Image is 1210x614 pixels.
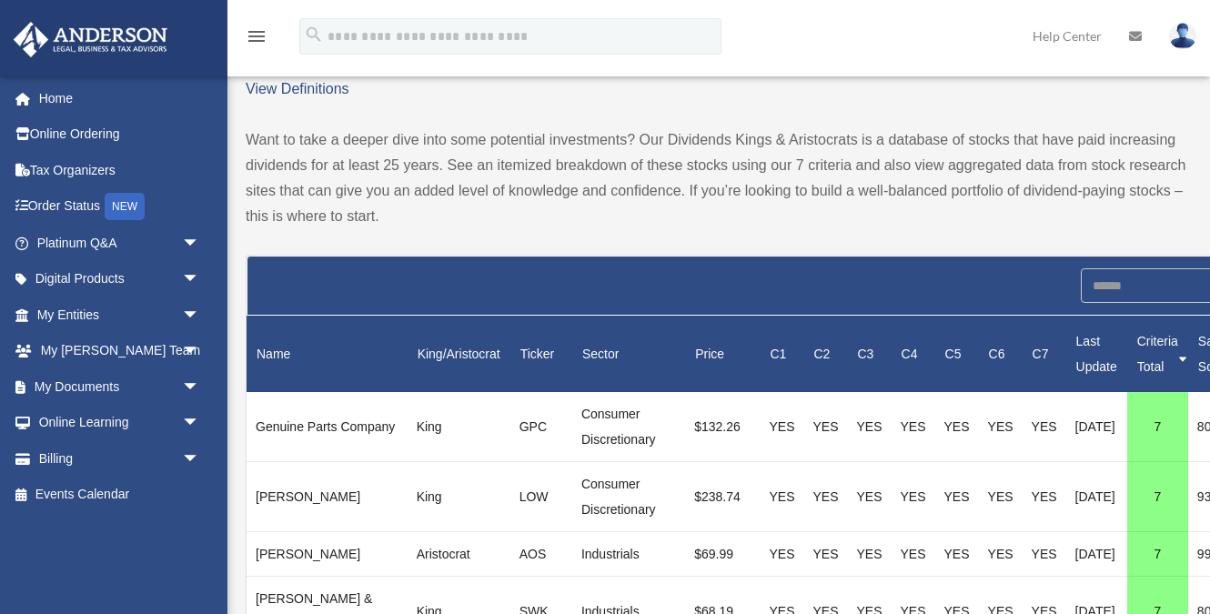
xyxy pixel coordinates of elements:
i: search [304,25,324,45]
td: YES [803,392,847,461]
td: YES [848,531,892,576]
td: YES [892,392,935,461]
a: Platinum Q&Aarrow_drop_down [13,225,227,261]
td: YES [760,531,803,576]
td: [PERSON_NAME] [247,531,408,576]
a: Home [13,80,227,116]
td: YES [1023,461,1066,531]
td: King [408,392,510,461]
td: 7 [1127,461,1188,531]
th: C4 [892,316,935,392]
td: [DATE] [1066,461,1127,531]
span: arrow_drop_down [182,225,218,262]
a: View Definitions [246,81,349,96]
th: Sector [572,316,685,392]
th: Price [685,316,760,392]
th: C7 [1023,316,1066,392]
td: YES [803,461,847,531]
td: $132.26 [685,392,760,461]
td: YES [979,531,1023,576]
a: My Documentsarrow_drop_down [13,368,227,405]
td: Consumer Discretionary [572,461,685,531]
td: YES [803,531,847,576]
div: NEW [105,193,145,220]
td: YES [760,392,803,461]
td: Aristocrat [408,531,510,576]
td: YES [979,392,1023,461]
a: Billingarrow_drop_down [13,440,227,477]
td: AOS [510,531,572,576]
a: Tax Organizers [13,152,227,188]
th: C1 [760,316,803,392]
td: YES [1023,392,1066,461]
td: King [408,461,510,531]
td: YES [935,461,979,531]
td: Genuine Parts Company [247,392,408,461]
a: My [PERSON_NAME] Teamarrow_drop_down [13,333,227,369]
td: LOW [510,461,572,531]
a: Events Calendar [13,477,227,513]
span: arrow_drop_down [182,440,218,478]
a: Online Ordering [13,116,227,153]
td: $69.99 [685,531,760,576]
th: C6 [979,316,1023,392]
td: YES [892,461,935,531]
a: Digital Productsarrow_drop_down [13,261,227,297]
td: YES [935,392,979,461]
span: arrow_drop_down [182,261,218,298]
td: Industrials [572,531,685,576]
td: GPC [510,392,572,461]
th: C3 [848,316,892,392]
td: YES [848,392,892,461]
span: arrow_drop_down [182,297,218,334]
th: Last Update [1066,316,1127,392]
i: menu [246,25,267,47]
td: [DATE] [1066,392,1127,461]
th: Ticker [510,316,572,392]
th: Name [247,316,408,392]
img: User Pic [1169,23,1196,49]
th: King/Aristocrat [408,316,510,392]
a: Online Learningarrow_drop_down [13,405,227,441]
td: [PERSON_NAME] [247,461,408,531]
td: YES [892,531,935,576]
th: C5 [935,316,979,392]
p: Want to take a deeper dive into some potential investments? Our Dividends Kings & Aristocrats is ... [246,127,1187,229]
a: My Entitiesarrow_drop_down [13,297,227,333]
th: Criteria Total [1127,316,1188,392]
td: 7 [1127,392,1188,461]
td: YES [935,531,979,576]
td: $238.74 [685,461,760,531]
span: arrow_drop_down [182,405,218,442]
td: YES [760,461,803,531]
td: YES [1023,531,1066,576]
img: Anderson Advisors Platinum Portal [8,22,173,57]
td: Consumer Discretionary [572,392,685,461]
td: YES [979,461,1023,531]
a: menu [246,32,267,47]
a: Order StatusNEW [13,188,227,226]
th: C2 [803,316,847,392]
td: YES [848,461,892,531]
span: arrow_drop_down [182,333,218,370]
span: arrow_drop_down [182,368,218,406]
